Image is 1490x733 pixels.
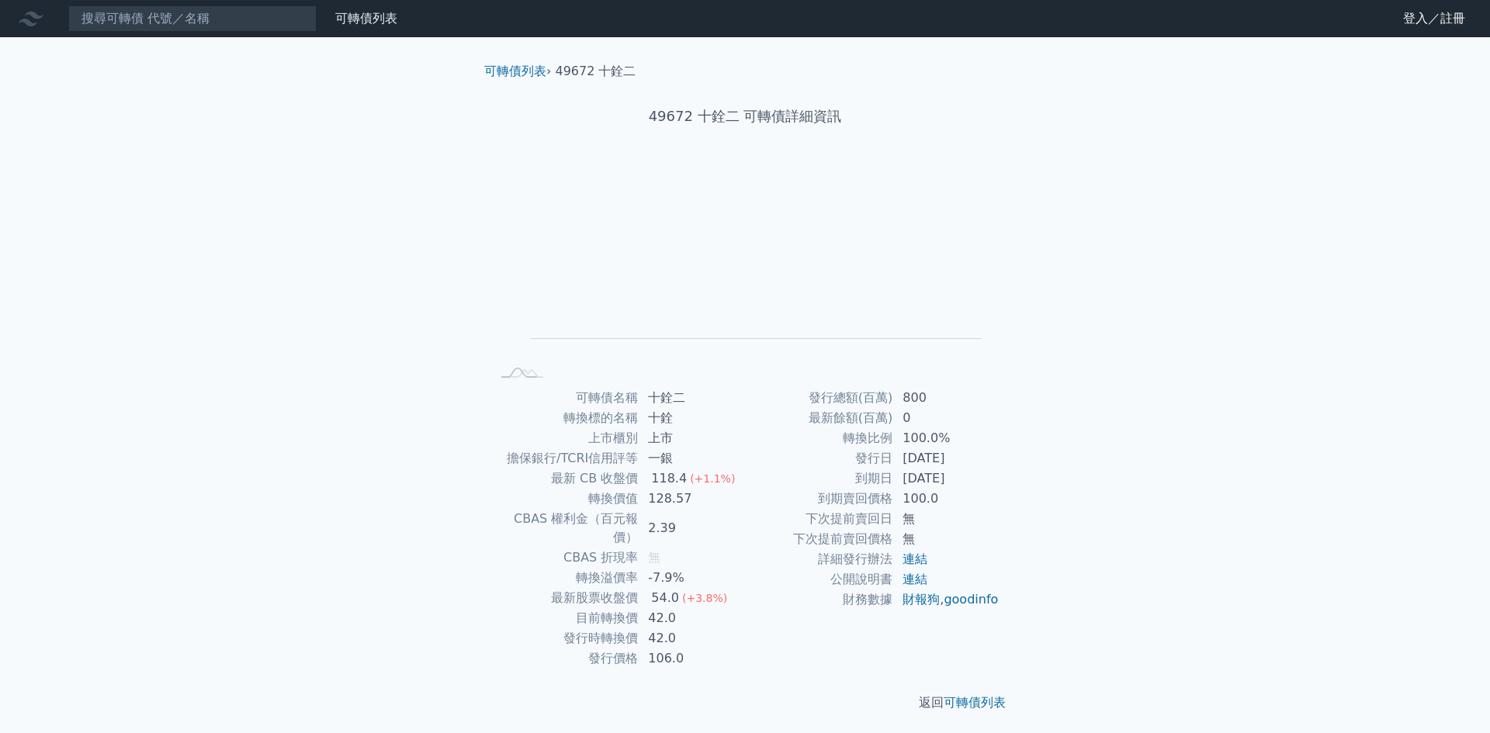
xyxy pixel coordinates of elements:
td: 擔保銀行/TCRI信用評等 [490,448,639,468]
td: 42.0 [639,608,745,628]
td: 下次提前賣回日 [745,509,893,529]
td: 到期日 [745,468,893,489]
span: 無 [648,550,660,565]
td: 發行總額(百萬) [745,388,893,408]
td: 0 [893,408,1000,428]
div: 118.4 [648,469,690,488]
span: (+3.8%) [682,592,727,604]
div: 54.0 [648,589,682,607]
a: 連結 [903,551,927,566]
a: 財報狗 [903,592,940,607]
a: 可轉債列表 [484,64,546,78]
td: , [893,590,1000,610]
td: 下次提前賣回價格 [745,529,893,549]
td: 發行日 [745,448,893,468]
td: 財務數據 [745,590,893,610]
li: › [484,62,551,81]
td: 發行時轉換價 [490,628,639,648]
td: 轉換標的名稱 [490,408,639,428]
td: 轉換溢價率 [490,568,639,588]
td: 十銓 [639,408,745,428]
td: [DATE] [893,468,1000,489]
td: 轉換比例 [745,428,893,448]
h1: 49672 十銓二 可轉債詳細資訊 [472,105,1018,127]
td: 公開說明書 [745,569,893,590]
td: 上市櫃別 [490,428,639,448]
g: Chart [516,176,982,361]
td: -7.9% [639,568,745,588]
td: 詳細發行辦法 [745,549,893,569]
a: 登入／註冊 [1391,6,1478,31]
td: 2.39 [639,509,745,548]
td: 到期賣回價格 [745,489,893,509]
a: 連結 [903,572,927,586]
a: goodinfo [944,592,998,607]
td: 十銓二 [639,388,745,408]
td: 100.0% [893,428,1000,448]
td: 42.0 [639,628,745,648]
td: 最新股票收盤價 [490,588,639,608]
td: 128.57 [639,489,745,509]
td: 可轉債名稱 [490,388,639,408]
td: 目前轉換價 [490,608,639,628]
td: 無 [893,509,1000,529]
td: 一銀 [639,448,745,468]
td: 上市 [639,428,745,448]
li: 49672 十銓二 [556,62,636,81]
p: 返回 [472,693,1018,712]
td: 106.0 [639,648,745,669]
input: 搜尋可轉債 代號／名稱 [68,5,317,32]
td: 100.0 [893,489,1000,509]
td: CBAS 折現率 [490,548,639,568]
td: 無 [893,529,1000,549]
td: [DATE] [893,448,1000,468]
span: (+1.1%) [690,472,735,485]
td: 發行價格 [490,648,639,669]
td: CBAS 權利金（百元報價） [490,509,639,548]
td: 最新 CB 收盤價 [490,468,639,489]
a: 可轉債列表 [944,695,1006,710]
td: 最新餘額(百萬) [745,408,893,428]
td: 轉換價值 [490,489,639,509]
td: 800 [893,388,1000,408]
a: 可轉債列表 [335,11,397,26]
